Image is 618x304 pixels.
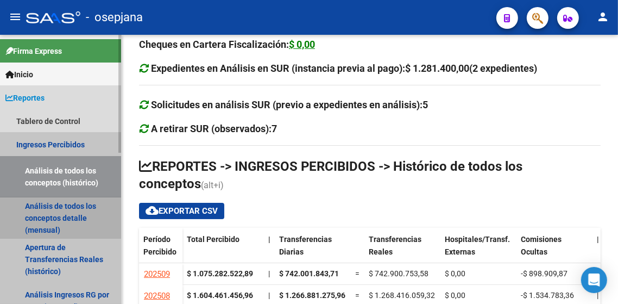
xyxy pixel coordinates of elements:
[516,228,592,274] datatable-header-cell: Comisiones Ocultas
[144,269,170,279] span: 202509
[152,99,428,110] strong: Solicitudes en análisis SUR (previo a expedientes en análisis):
[369,291,435,300] span: $ 1.268.416.059,32
[355,291,360,300] span: =
[187,235,239,244] span: Total Percibido
[187,291,253,300] strong: $ 1.604.461.456,96
[146,206,218,216] span: Exportar CSV
[5,69,33,80] span: Inicio
[139,203,224,219] button: Exportar CSV
[187,269,253,278] strong: $ 1.075.282.522,89
[268,291,270,300] span: |
[152,123,278,134] strong: A retirar SUR (observados):
[355,269,360,278] span: =
[201,180,224,190] span: (alt+i)
[5,45,62,57] span: Firma Express
[423,97,428,113] div: 5
[364,228,440,274] datatable-header-cell: Transferencias Reales
[268,269,270,278] span: |
[279,291,345,300] span: $ 1.266.881.275,96
[521,291,574,300] span: -$ 1.534.783,36
[279,235,332,256] span: Transferencias Diarias
[182,228,264,274] datatable-header-cell: Total Percibido
[596,10,609,23] mat-icon: person
[521,235,562,256] span: Comisiones Ocultas
[581,267,607,293] div: Open Intercom Messenger
[597,235,599,244] span: |
[9,10,22,23] mat-icon: menu
[139,39,315,50] strong: Cheques en Cartera Fiscalización:
[445,269,465,278] span: $ 0,00
[440,228,516,274] datatable-header-cell: Hospitales/Transf. Externas
[86,5,143,29] span: - osepjana
[592,228,603,274] datatable-header-cell: |
[139,159,522,191] span: REPORTES -> INGRESOS PERCIBIDOS -> Histórico de todos los conceptos
[144,291,170,301] span: 202508
[5,92,45,104] span: Reportes
[146,204,159,217] mat-icon: cloud_download
[369,235,421,256] span: Transferencias Reales
[272,121,278,137] div: 7
[264,228,275,274] datatable-header-cell: |
[445,235,510,256] span: Hospitales/Transf. Externas
[279,269,339,278] span: $ 742.001.843,71
[152,63,538,74] strong: Expedientes en Análisis en SUR (instancia previa al pago):
[406,61,538,76] div: $ 1.281.400,00(2 expedientes)
[139,228,182,274] datatable-header-cell: Período Percibido
[275,228,351,274] datatable-header-cell: Transferencias Diarias
[268,235,270,244] span: |
[289,37,315,52] div: $ 0,00
[597,291,598,300] span: |
[369,269,428,278] span: $ 742.900.753,58
[143,235,176,256] span: Período Percibido
[445,291,465,300] span: $ 0,00
[521,269,567,278] span: -$ 898.909,87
